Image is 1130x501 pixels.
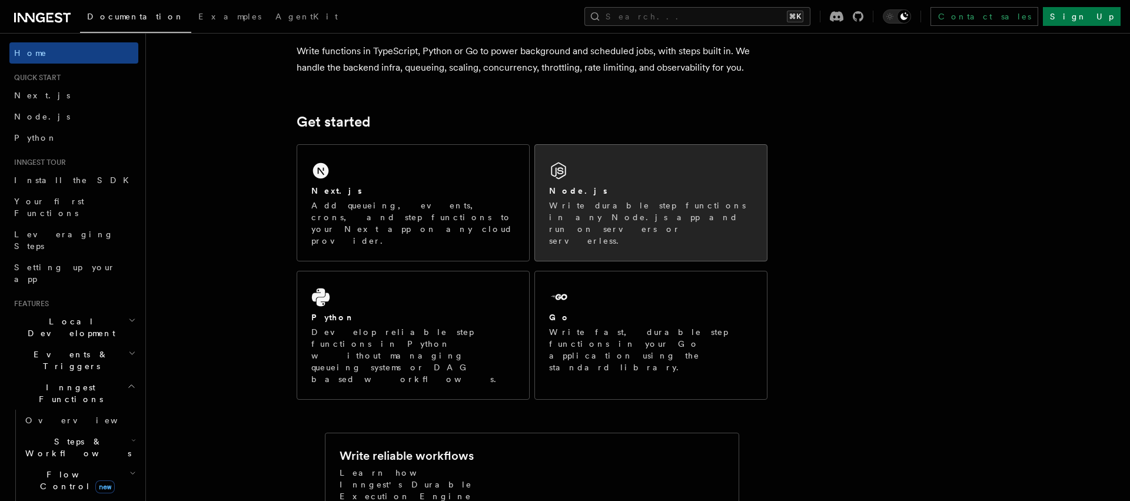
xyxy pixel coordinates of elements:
[534,144,767,261] a: Node.jsWrite durable step functions in any Node.js app and run on servers or serverless.
[9,170,138,191] a: Install the SDK
[21,410,138,431] a: Overview
[787,11,803,22] kbd: ⌘K
[311,326,515,385] p: Develop reliable step functions in Python without managing queueing systems or DAG based workflows.
[311,200,515,247] p: Add queueing, events, crons, and step functions to your Next app on any cloud provider.
[297,271,530,400] a: PythonDevelop reliable step functions in Python without managing queueing systems or DAG based wo...
[21,436,131,459] span: Steps & Workflows
[9,158,66,167] span: Inngest tour
[95,480,115,493] span: new
[14,197,84,218] span: Your first Functions
[297,43,767,76] p: Write functions in TypeScript, Python or Go to power background and scheduled jobs, with steps bu...
[549,326,753,373] p: Write fast, durable step functions in your Go application using the standard library.
[9,377,138,410] button: Inngest Functions
[549,185,607,197] h2: Node.js
[14,230,114,251] span: Leveraging Steps
[14,175,136,185] span: Install the SDK
[21,431,138,464] button: Steps & Workflows
[549,200,753,247] p: Write durable step functions in any Node.js app and run on servers or serverless.
[297,114,370,130] a: Get started
[9,191,138,224] a: Your first Functions
[340,447,474,464] h2: Write reliable workflows
[9,85,138,106] a: Next.js
[9,106,138,127] a: Node.js
[14,133,57,142] span: Python
[25,416,147,425] span: Overview
[9,73,61,82] span: Quick start
[191,4,268,32] a: Examples
[534,271,767,400] a: GoWrite fast, durable step functions in your Go application using the standard library.
[21,469,129,492] span: Flow Control
[14,47,47,59] span: Home
[930,7,1038,26] a: Contact sales
[9,316,128,339] span: Local Development
[297,144,530,261] a: Next.jsAdd queueing, events, crons, and step functions to your Next app on any cloud provider.
[9,42,138,64] a: Home
[14,112,70,121] span: Node.js
[9,349,128,372] span: Events & Triggers
[9,311,138,344] button: Local Development
[9,299,49,308] span: Features
[80,4,191,33] a: Documentation
[14,91,70,100] span: Next.js
[549,311,570,323] h2: Go
[198,12,261,21] span: Examples
[584,7,810,26] button: Search...⌘K
[311,185,362,197] h2: Next.js
[21,464,138,497] button: Flow Controlnew
[9,344,138,377] button: Events & Triggers
[1043,7,1121,26] a: Sign Up
[14,263,115,284] span: Setting up your app
[268,4,345,32] a: AgentKit
[883,9,911,24] button: Toggle dark mode
[9,127,138,148] a: Python
[9,381,127,405] span: Inngest Functions
[311,311,355,323] h2: Python
[87,12,184,21] span: Documentation
[275,12,338,21] span: AgentKit
[9,257,138,290] a: Setting up your app
[9,224,138,257] a: Leveraging Steps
